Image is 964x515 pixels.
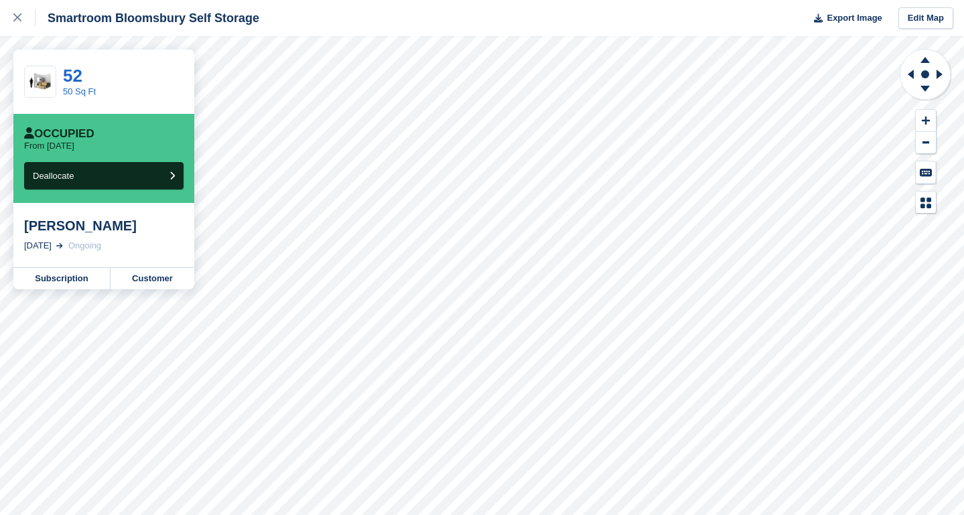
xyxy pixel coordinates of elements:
span: Export Image [827,11,882,25]
img: 50-sqft-unit.jpg [25,70,56,94]
a: 50 Sq Ft [63,86,96,96]
p: From [DATE] [24,141,74,151]
img: arrow-right-light-icn-cde0832a797a2874e46488d9cf13f60e5c3a73dbe684e267c42b8395dfbc2abf.svg [56,243,63,248]
div: Ongoing [68,239,101,252]
a: Subscription [13,268,111,289]
div: [PERSON_NAME] [24,218,184,234]
div: [DATE] [24,239,52,252]
button: Deallocate [24,162,184,190]
a: Customer [111,268,194,289]
button: Export Image [806,7,882,29]
button: Zoom In [916,110,936,132]
button: Map Legend [916,192,936,214]
a: 52 [63,66,82,86]
button: Keyboard Shortcuts [916,161,936,183]
button: Zoom Out [916,132,936,154]
div: Smartroom Bloomsbury Self Storage [36,10,259,26]
a: Edit Map [898,7,953,29]
span: Deallocate [33,171,74,181]
div: Occupied [24,127,94,141]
